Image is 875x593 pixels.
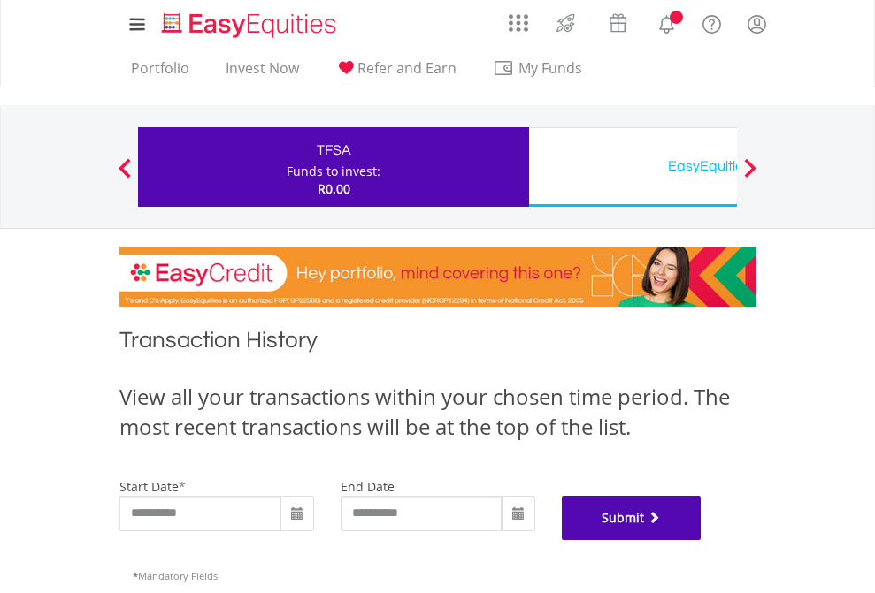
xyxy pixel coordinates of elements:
[328,59,464,87] a: Refer and Earn
[509,13,528,33] img: grid-menu-icon.svg
[107,167,142,185] button: Previous
[287,163,380,180] div: Funds to invest:
[133,569,218,582] span: Mandatory Fields
[644,4,689,40] a: Notifications
[219,59,306,87] a: Invest Now
[124,59,196,87] a: Portfolio
[603,9,633,37] img: vouchers-v2.svg
[149,138,518,163] div: TFSA
[119,478,179,495] label: start date
[497,4,540,33] a: AppsGrid
[734,4,779,43] a: My Profile
[119,324,756,364] h1: Transaction History
[357,58,457,78] span: Refer and Earn
[158,11,343,40] img: EasyEquities_Logo.png
[733,167,768,185] button: Next
[592,4,644,37] a: Vouchers
[493,57,609,80] span: My Funds
[341,478,395,495] label: end date
[318,180,350,197] span: R0.00
[119,382,756,443] div: View all your transactions within your chosen time period. The most recent transactions will be a...
[155,4,343,40] a: Home page
[551,9,580,37] img: thrive-v2.svg
[562,496,702,540] button: Submit
[689,4,734,40] a: FAQ's and Support
[119,247,756,307] img: EasyCredit Promotion Banner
